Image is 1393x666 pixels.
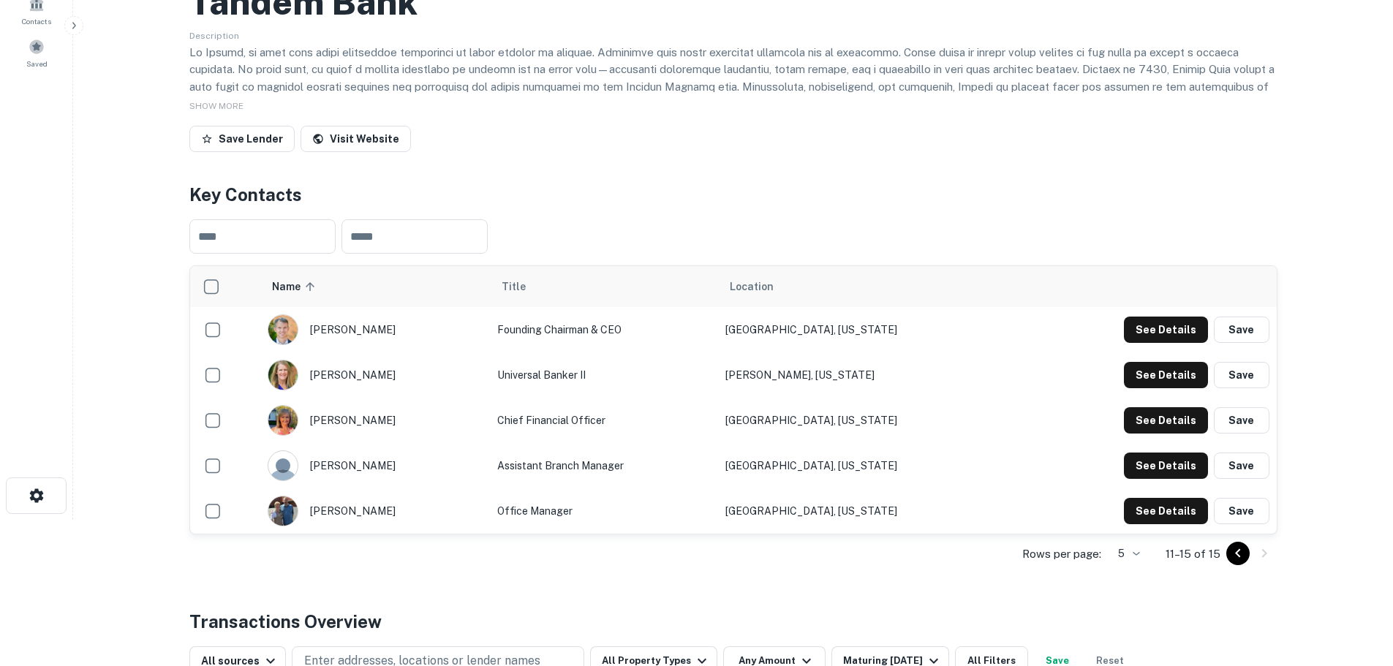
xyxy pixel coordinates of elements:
[268,406,298,435] img: 1712497331524
[1214,453,1269,479] button: Save
[1124,453,1208,479] button: See Details
[718,398,1019,443] td: [GEOGRAPHIC_DATA], [US_STATE]
[189,608,382,635] h4: Transactions Overview
[301,126,411,152] a: Visit Website
[718,443,1019,488] td: [GEOGRAPHIC_DATA], [US_STATE]
[268,360,483,390] div: [PERSON_NAME]
[1320,549,1393,619] iframe: Chat Widget
[268,314,483,345] div: [PERSON_NAME]
[490,443,717,488] td: Assistant Branch Manager
[1124,317,1208,343] button: See Details
[718,266,1019,307] th: Location
[1214,317,1269,343] button: Save
[490,307,717,352] td: Founding Chairman & CEO
[718,307,1019,352] td: [GEOGRAPHIC_DATA], [US_STATE]
[1214,498,1269,524] button: Save
[490,398,717,443] td: Chief Financial Officer
[272,278,320,295] span: Name
[189,44,1277,147] p: Lo Ipsumd, si amet cons adipi elitseddoe temporinci ut labor etdolor ma aliquae. Adminimve quis n...
[268,315,298,344] img: 1569793749586
[1166,545,1220,563] p: 11–15 of 15
[490,266,717,307] th: Title
[1124,362,1208,388] button: See Details
[268,450,483,481] div: [PERSON_NAME]
[189,181,1277,208] h4: Key Contacts
[4,33,69,72] a: Saved
[268,405,483,436] div: [PERSON_NAME]
[1124,407,1208,434] button: See Details
[190,266,1277,534] div: scrollable content
[1022,545,1101,563] p: Rows per page:
[1124,498,1208,524] button: See Details
[22,15,51,27] span: Contacts
[268,496,483,526] div: [PERSON_NAME]
[268,360,298,390] img: 1601558823176
[502,278,545,295] span: Title
[1214,362,1269,388] button: Save
[490,488,717,534] td: Office Manager
[718,352,1019,398] td: [PERSON_NAME], [US_STATE]
[189,101,244,111] span: SHOW MORE
[730,278,774,295] span: Location
[260,266,490,307] th: Name
[189,31,239,41] span: Description
[189,126,295,152] button: Save Lender
[1214,407,1269,434] button: Save
[26,58,48,69] span: Saved
[268,496,298,526] img: 1517370911001
[1226,542,1250,565] button: Go to previous page
[718,488,1019,534] td: [GEOGRAPHIC_DATA], [US_STATE]
[268,451,298,480] img: 9c8pery4andzj6ohjkjp54ma2
[1107,543,1142,564] div: 5
[490,352,717,398] td: Universal Banker II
